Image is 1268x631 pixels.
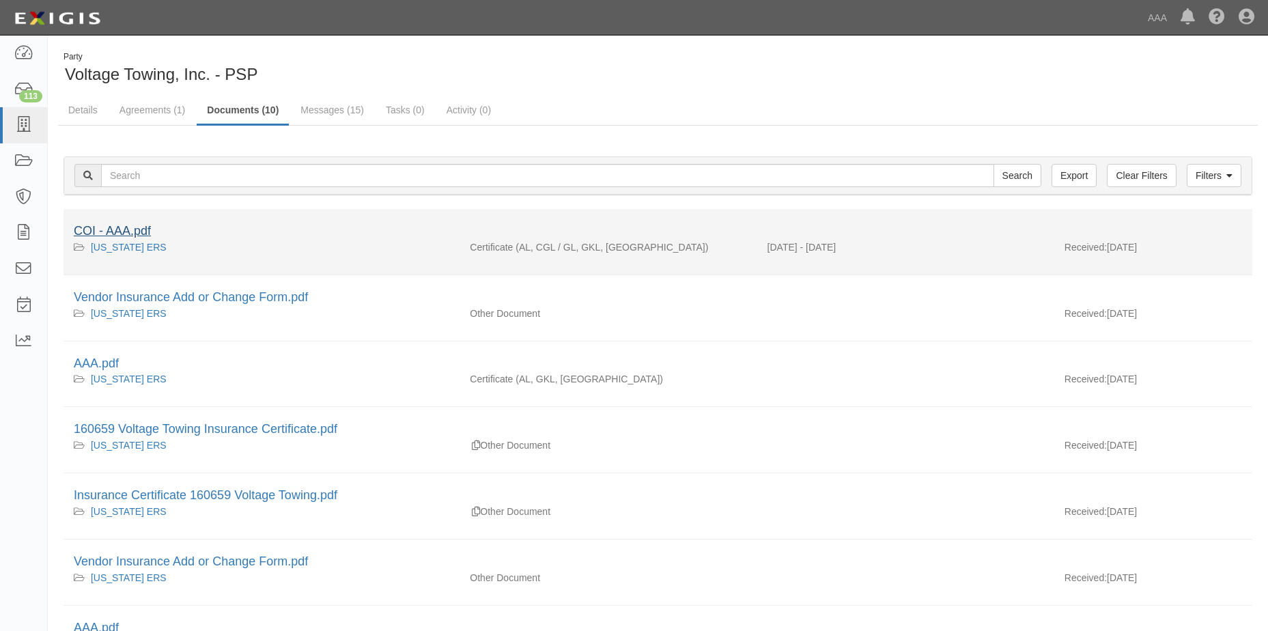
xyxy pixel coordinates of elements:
div: Auto Liability Commercial General Liability / Garage Liability Garage Keepers Liability On-Hook [460,240,757,254]
div: California ERS [74,372,449,386]
input: Search [994,164,1041,187]
p: Received: [1065,571,1107,585]
div: Auto Liability Garage Keepers Liability On-Hook [460,372,757,386]
div: [DATE] [1054,438,1252,459]
div: California ERS [74,240,449,254]
a: Vendor Insurance Add or Change Form.pdf [74,290,308,304]
a: Documents (10) [197,96,289,126]
img: logo-5460c22ac91f19d4615b14bd174203de0afe785f0fc80cf4dbbc73dc1793850b.png [10,6,104,31]
div: Other Document [460,571,757,585]
p: Received: [1065,240,1107,254]
div: [DATE] [1054,505,1252,525]
div: California ERS [74,307,449,320]
p: Received: [1065,307,1107,320]
div: AAA.pdf [74,355,1242,373]
div: [DATE] [1054,571,1252,591]
a: [US_STATE] ERS [91,374,167,384]
a: Agreements (1) [109,96,195,124]
a: [US_STATE] ERS [91,440,167,451]
div: 160659 Voltage Towing Insurance Certificate.pdf [74,421,1242,438]
div: Duplicate [472,438,480,452]
div: Effective - Expiration [757,438,1054,439]
div: Vendor Insurance Add or Change Form.pdf [74,553,1242,571]
div: California ERS [74,505,449,518]
div: Voltage Towing, Inc. - PSP [58,51,648,86]
div: Party [64,51,257,63]
input: Search [101,164,994,187]
a: Insurance Certificate 160659 Voltage Towing.pdf [74,488,337,502]
div: Other Document [460,505,757,518]
div: Effective 08/13/2025 - Expiration 08/13/2026 [757,240,1054,254]
a: Details [58,96,108,124]
div: Other Document [460,438,757,452]
a: Filters [1187,164,1241,187]
p: Received: [1065,372,1107,386]
a: 160659 Voltage Towing Insurance Certificate.pdf [74,422,337,436]
span: Voltage Towing, Inc. - PSP [65,65,257,83]
a: COI - AAA.pdf [74,224,151,238]
div: Effective - Expiration [757,372,1054,373]
a: [US_STATE] ERS [91,572,167,583]
div: California ERS [74,438,449,452]
div: Other Document [460,307,757,320]
a: AAA.pdf [74,356,119,370]
div: [DATE] [1054,240,1252,261]
div: [DATE] [1054,307,1252,327]
a: Export [1052,164,1097,187]
i: Help Center - Complianz [1209,10,1225,26]
a: Vendor Insurance Add or Change Form.pdf [74,555,308,568]
a: AAA [1141,4,1174,31]
a: Clear Filters [1107,164,1176,187]
div: Vendor Insurance Add or Change Form.pdf [74,289,1242,307]
a: [US_STATE] ERS [91,506,167,517]
div: 113 [19,90,42,102]
a: Messages (15) [290,96,374,124]
div: Insurance Certificate 160659 Voltage Towing.pdf [74,487,1242,505]
div: [DATE] [1054,372,1252,393]
div: Duplicate [472,505,480,518]
a: [US_STATE] ERS [91,308,167,319]
a: [US_STATE] ERS [91,242,167,253]
p: Received: [1065,505,1107,518]
div: California ERS [74,571,449,585]
a: Tasks (0) [376,96,435,124]
div: COI - AAA.pdf [74,223,1242,240]
a: Activity (0) [436,96,501,124]
div: Effective - Expiration [757,571,1054,572]
p: Received: [1065,438,1107,452]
